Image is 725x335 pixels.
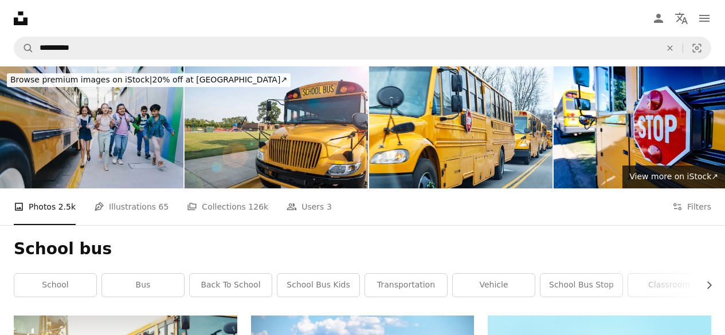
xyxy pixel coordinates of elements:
a: bus [102,274,184,297]
button: Clear [657,37,683,59]
a: school [14,274,96,297]
a: vehicle [453,274,535,297]
span: 65 [159,200,169,213]
button: Filters [672,188,711,225]
button: scroll list to the right [699,274,711,297]
a: Illustrations 65 [94,188,168,225]
span: Browse premium images on iStock | [10,75,152,84]
a: Log in / Sign up [647,7,670,30]
a: Home — Unsplash [14,11,28,25]
button: Menu [693,7,716,30]
button: Visual search [683,37,711,59]
img: Line of Waiting Yellow School Buses [369,66,552,188]
span: 126k [248,200,268,213]
a: transportation [365,274,447,297]
a: classroom [628,274,710,297]
span: View more on iStock ↗ [629,172,718,181]
span: 3 [327,200,332,213]
button: Search Unsplash [14,37,34,59]
span: 20% off at [GEOGRAPHIC_DATA] ↗ [10,75,287,84]
button: Language [670,7,693,30]
a: back to school [190,274,272,297]
a: school bus stop [540,274,622,297]
a: school bus kids [277,274,359,297]
a: View more on iStock↗ [622,165,725,188]
form: Find visuals sitewide [14,37,711,60]
a: Users 3 [287,188,332,225]
h1: School bus [14,239,711,259]
img: Front View Of Yellow School Bus Parked Along Sidewalk In Front Of School Playground [185,66,368,188]
a: Collections 126k [187,188,268,225]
